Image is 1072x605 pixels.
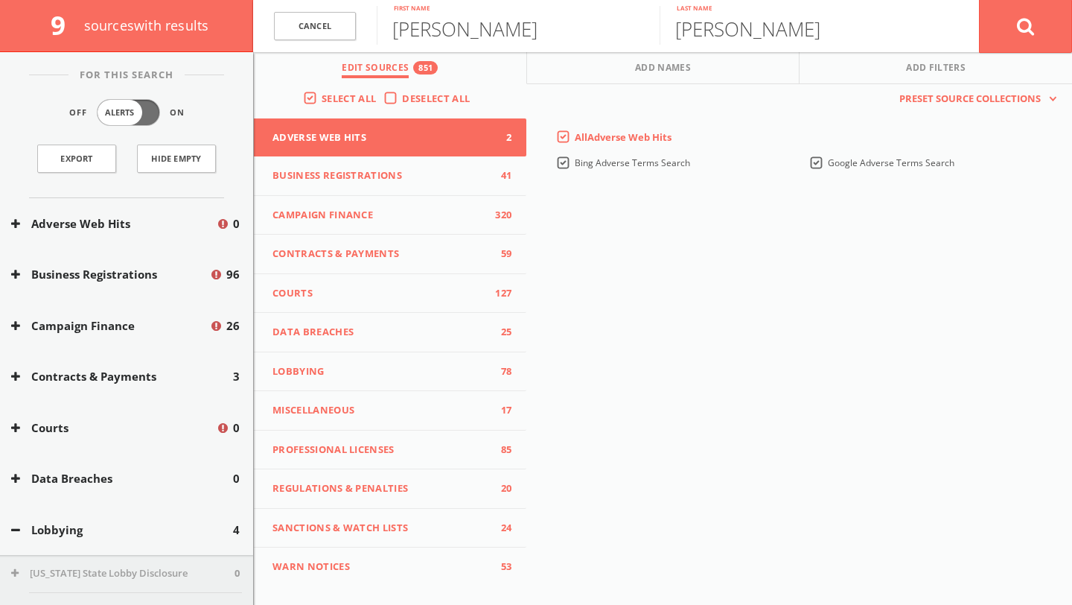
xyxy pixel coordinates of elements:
[342,61,409,78] span: Edit Sources
[254,352,526,392] button: Lobbying78
[906,61,966,78] span: Add Filters
[489,403,511,418] span: 17
[11,470,233,487] button: Data Breaches
[254,431,526,470] button: Professional Licenses85
[11,566,234,581] button: [US_STATE] State Lobby Disclosure
[892,92,1057,107] button: Preset Source Collections
[489,481,511,496] span: 20
[254,52,527,84] button: Edit Sources851
[800,52,1072,84] button: Add Filters
[272,364,489,379] span: Lobbying
[489,286,511,301] span: 127
[489,560,511,574] span: 53
[68,68,185,83] span: For This Search
[234,566,240,581] span: 0
[84,16,209,34] span: source s with results
[11,419,216,437] button: Courts
[11,215,216,232] button: Adverse Web Hits
[233,419,240,437] span: 0
[11,522,233,539] button: Lobbying
[254,548,526,586] button: WARN Notices53
[233,470,240,487] span: 0
[272,403,489,418] span: Miscellaneous
[11,317,209,335] button: Campaign Finance
[254,196,526,235] button: Campaign Finance320
[37,145,116,173] a: Export
[635,61,691,78] span: Add Names
[575,156,690,169] span: Bing Adverse Terms Search
[51,7,78,42] span: 9
[272,286,489,301] span: Courts
[489,247,511,262] span: 59
[527,52,800,84] button: Add Names
[254,509,526,548] button: Sanctions & Watch Lists24
[69,107,87,119] span: Off
[254,469,526,509] button: Regulations & Penalties20
[254,118,526,157] button: Adverse Web Hits2
[137,145,216,173] button: Hide Empty
[233,368,240,385] span: 3
[489,364,511,379] span: 78
[828,156,954,169] span: Google Adverse Terms Search
[272,325,489,340] span: Data Breaches
[322,92,376,105] span: Select All
[254,274,526,314] button: Courts127
[11,368,233,385] button: Contracts & Payments
[272,443,489,457] span: Professional Licenses
[11,266,209,283] button: Business Registrations
[233,215,240,232] span: 0
[272,130,489,145] span: Adverse Web Hits
[226,317,240,335] span: 26
[489,208,511,223] span: 320
[254,313,526,352] button: Data Breaches25
[170,107,185,119] span: On
[272,168,489,183] span: Business Registrations
[254,391,526,431] button: Miscellaneous17
[272,208,489,223] span: Campaign Finance
[413,61,438,75] div: 851
[272,481,489,496] span: Regulations & Penalties
[254,156,526,196] button: Business Registrations41
[272,521,489,536] span: Sanctions & Watch Lists
[489,521,511,536] span: 24
[233,522,240,539] span: 4
[226,266,240,283] span: 96
[254,235,526,274] button: Contracts & Payments59
[489,130,511,145] span: 2
[402,92,470,105] span: Deselect All
[489,168,511,183] span: 41
[272,247,489,262] span: Contracts & Payments
[892,92,1048,107] span: Preset Source Collections
[575,130,671,144] span: All Adverse Web Hits
[272,560,489,574] span: WARN Notices
[489,325,511,340] span: 25
[489,443,511,457] span: 85
[274,12,356,41] a: Cancel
